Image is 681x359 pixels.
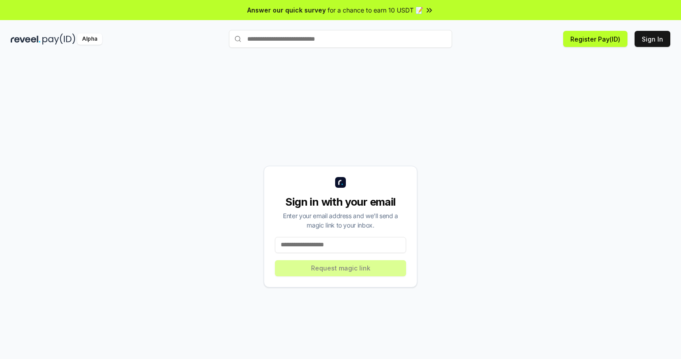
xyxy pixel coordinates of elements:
img: logo_small [335,177,346,188]
span: Answer our quick survey [247,5,326,15]
button: Sign In [635,31,670,47]
img: reveel_dark [11,34,41,45]
button: Register Pay(ID) [563,31,627,47]
div: Alpha [77,34,102,45]
span: for a chance to earn 10 USDT 📝 [328,5,423,15]
img: pay_id [42,34,75,45]
div: Enter your email address and we’ll send a magic link to your inbox. [275,211,406,230]
div: Sign in with your email [275,195,406,209]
